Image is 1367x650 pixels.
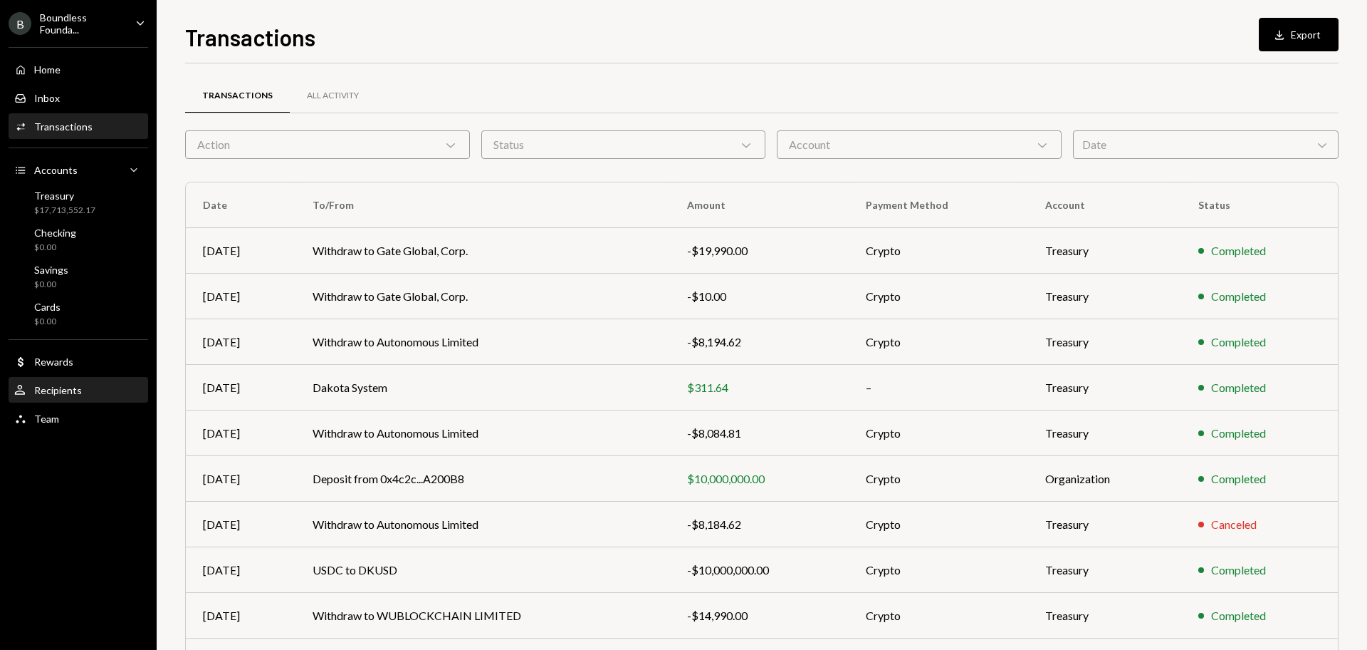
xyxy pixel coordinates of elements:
[1073,130,1339,159] div: Date
[1028,365,1180,411] td: Treasury
[1028,547,1180,593] td: Treasury
[777,130,1062,159] div: Account
[307,90,359,102] div: All Activity
[1028,319,1180,365] td: Treasury
[203,242,278,259] div: [DATE]
[1211,562,1266,579] div: Completed
[1028,274,1180,319] td: Treasury
[687,516,832,533] div: -$8,184.62
[295,593,669,639] td: Withdraw to WUBLOCKCHAIN LIMITED
[849,274,1029,319] td: Crypto
[295,274,669,319] td: Withdraw to Gate Global, Corp.
[9,349,148,374] a: Rewards
[9,222,148,257] a: Checking$0.00
[34,120,93,133] div: Transactions
[295,411,669,456] td: Withdraw to Autonomous Limited
[1028,593,1180,639] td: Treasury
[203,288,278,305] div: [DATE]
[687,334,832,351] div: -$8,194.62
[203,334,278,351] div: [DATE]
[1211,425,1266,442] div: Completed
[295,456,669,502] td: Deposit from 0x4c2c...A200B8
[687,607,832,624] div: -$14,990.00
[1028,456,1180,502] td: Organization
[9,296,148,331] a: Cards$0.00
[34,164,78,176] div: Accounts
[34,316,61,328] div: $0.00
[9,12,31,35] div: B
[849,547,1029,593] td: Crypto
[34,242,76,254] div: $0.00
[687,562,832,579] div: -$10,000,000.00
[34,384,82,396] div: Recipients
[9,157,148,182] a: Accounts
[687,288,832,305] div: -$10.00
[481,130,766,159] div: Status
[687,379,832,396] div: $311.64
[670,182,849,228] th: Amount
[295,502,669,547] td: Withdraw to Autonomous Limited
[9,259,148,294] a: Savings$0.00
[185,130,470,159] div: Action
[34,301,61,313] div: Cards
[1211,379,1266,396] div: Completed
[203,379,278,396] div: [DATE]
[202,90,273,102] div: Transactions
[1211,470,1266,488] div: Completed
[203,516,278,533] div: [DATE]
[849,411,1029,456] td: Crypto
[1211,516,1257,533] div: Canceled
[34,413,59,425] div: Team
[1028,228,1180,274] td: Treasury
[295,182,669,228] th: To/From
[295,365,669,411] td: Dakota System
[1028,182,1180,228] th: Account
[1259,18,1339,51] button: Export
[849,502,1029,547] td: Crypto
[203,425,278,442] div: [DATE]
[9,185,148,220] a: Treasury$17,713,552.17
[40,11,124,36] div: Boundless Founda...
[687,242,832,259] div: -$19,990.00
[34,356,73,368] div: Rewards
[1181,182,1338,228] th: Status
[849,319,1029,365] td: Crypto
[185,78,290,114] a: Transactions
[849,365,1029,411] td: –
[295,228,669,274] td: Withdraw to Gate Global, Corp.
[1028,502,1180,547] td: Treasury
[34,227,76,239] div: Checking
[687,470,832,488] div: $10,000,000.00
[849,182,1029,228] th: Payment Method
[185,23,315,51] h1: Transactions
[849,456,1029,502] td: Crypto
[9,56,148,82] a: Home
[9,406,148,431] a: Team
[290,78,376,114] a: All Activity
[849,593,1029,639] td: Crypto
[203,470,278,488] div: [DATE]
[34,279,68,291] div: $0.00
[203,562,278,579] div: [DATE]
[34,205,95,217] div: $17,713,552.17
[1211,334,1266,351] div: Completed
[1028,411,1180,456] td: Treasury
[849,228,1029,274] td: Crypto
[1211,607,1266,624] div: Completed
[203,607,278,624] div: [DATE]
[186,182,295,228] th: Date
[1211,288,1266,305] div: Completed
[9,377,148,403] a: Recipients
[34,63,61,76] div: Home
[295,547,669,593] td: USDC to DKUSD
[34,264,68,276] div: Savings
[9,113,148,139] a: Transactions
[1211,242,1266,259] div: Completed
[34,190,95,202] div: Treasury
[295,319,669,365] td: Withdraw to Autonomous Limited
[9,85,148,110] a: Inbox
[34,92,60,104] div: Inbox
[687,425,832,442] div: -$8,084.81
